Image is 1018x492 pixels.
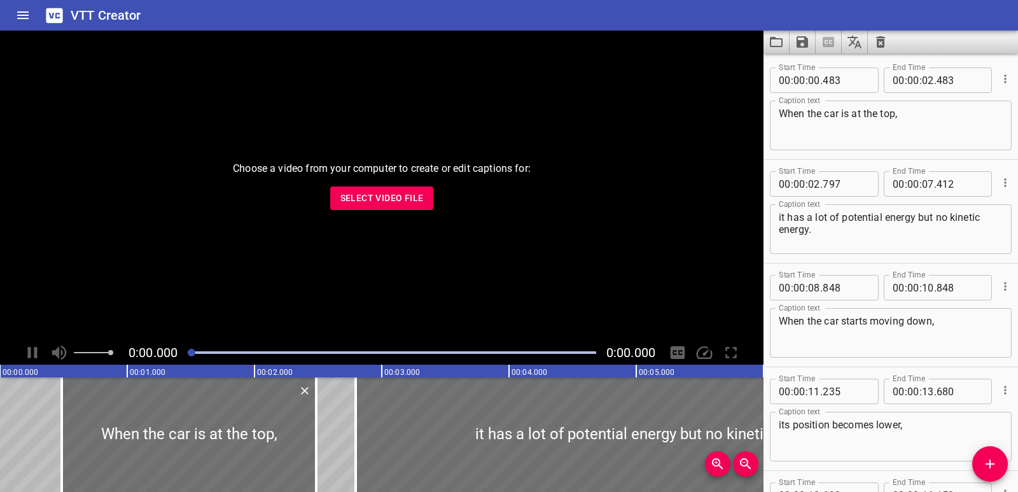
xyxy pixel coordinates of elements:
[233,161,531,176] p: Choose a video from your computer to create or edit captions for:
[997,62,1012,95] div: Cue Options
[512,368,547,377] text: 00:04.000
[934,171,937,197] span: .
[779,67,791,93] input: 00
[330,186,434,210] button: Select Video File
[820,171,823,197] span: .
[779,171,791,197] input: 00
[934,379,937,404] span: .
[779,419,1003,455] textarea: its position becomes lower,
[997,174,1014,191] button: Cue Options
[692,341,716,365] div: Playback Speed
[820,379,823,404] span: .
[820,67,823,93] span: .
[779,211,1003,248] textarea: it has a lot of potential energy but no kinetic energy.
[997,71,1014,87] button: Cue Options
[793,275,805,300] input: 00
[997,278,1014,295] button: Cue Options
[823,171,869,197] input: 797
[793,171,805,197] input: 00
[129,345,178,360] span: Current Time
[805,379,808,404] span: :
[795,34,810,50] svg: Save captions to file
[919,171,922,197] span: :
[937,171,983,197] input: 412
[905,67,907,93] span: :
[296,383,311,399] div: Delete Cue
[808,171,820,197] input: 02
[791,171,793,197] span: :
[816,31,842,53] span: Select a video in the pane to the left, then you can automatically extract captions.
[639,368,674,377] text: 00:05.000
[808,67,820,93] input: 00
[922,275,934,300] input: 10
[808,275,820,300] input: 08
[893,67,905,93] input: 00
[779,275,791,300] input: 00
[997,166,1012,199] div: Cue Options
[188,351,596,354] div: Play progress
[791,275,793,300] span: :
[805,67,808,93] span: :
[919,275,922,300] span: :
[719,341,743,365] div: Toggle Full Screen
[907,275,919,300] input: 00
[793,67,805,93] input: 00
[705,451,730,477] button: Zoom In
[384,368,420,377] text: 00:03.000
[805,171,808,197] span: :
[937,379,983,404] input: 680
[296,383,313,399] button: Delete
[997,374,1012,407] div: Cue Options
[905,171,907,197] span: :
[972,446,1008,482] button: Add Cue
[919,67,922,93] span: :
[847,34,862,50] svg: Translate captions
[823,379,869,404] input: 235
[922,67,934,93] input: 02
[893,171,905,197] input: 00
[873,34,888,50] svg: Clear captions
[997,382,1014,398] button: Cue Options
[997,270,1012,303] div: Cue Options
[791,379,793,404] span: :
[733,451,758,477] button: Zoom Out
[934,67,937,93] span: .
[805,275,808,300] span: :
[606,345,655,360] span: Video Duration
[905,379,907,404] span: :
[779,315,1003,351] textarea: When the car starts moving down,
[71,5,141,25] h6: VTT Creator
[907,379,919,404] input: 00
[919,379,922,404] span: :
[763,31,790,53] button: Load captions from file
[779,379,791,404] input: 00
[257,368,293,377] text: 00:02.000
[808,379,820,404] input: 11
[922,171,934,197] input: 07
[3,368,38,377] text: 00:00.000
[823,275,869,300] input: 848
[791,67,793,93] span: :
[769,34,784,50] svg: Load captions from file
[934,275,937,300] span: .
[868,31,893,53] button: Clear captions
[905,275,907,300] span: :
[793,379,805,404] input: 00
[907,67,919,93] input: 00
[893,275,905,300] input: 00
[820,275,823,300] span: .
[130,368,165,377] text: 00:01.000
[937,67,983,93] input: 483
[666,341,690,365] div: Hide/Show Captions
[907,171,919,197] input: 00
[340,190,424,206] span: Select Video File
[842,31,868,53] button: Translate captions
[790,31,816,53] button: Save captions to file
[893,379,905,404] input: 00
[823,67,869,93] input: 483
[922,379,934,404] input: 13
[937,275,983,300] input: 848
[779,108,1003,144] textarea: When the car is at the top,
